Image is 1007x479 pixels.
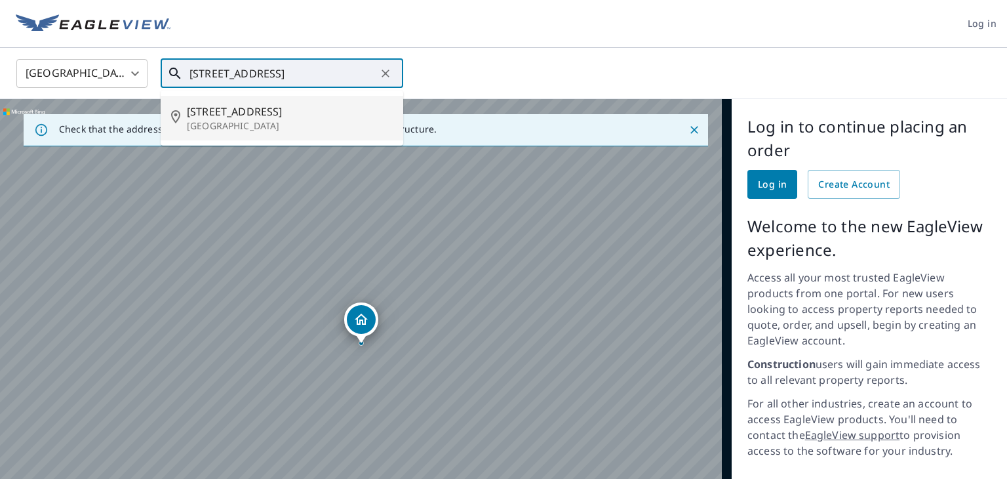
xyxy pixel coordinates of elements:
[747,396,991,459] p: For all other industries, create an account to access EagleView products. You'll need to contact ...
[747,170,797,199] a: Log in
[818,177,890,193] span: Create Account
[747,115,991,162] p: Log in to continue placing an order
[376,64,395,83] button: Clear
[189,55,376,92] input: Search by address or latitude-longitude
[187,119,393,133] p: [GEOGRAPHIC_DATA]
[805,428,900,442] a: EagleView support
[16,14,170,34] img: EV Logo
[747,356,991,388] p: users will gain immediate access to all relevant property reports.
[747,215,991,262] p: Welcome to the new EagleView experience.
[758,177,787,193] span: Log in
[747,270,991,348] p: Access all your most trusted EagleView products from one portal. For new users looking to access ...
[686,121,703,138] button: Close
[187,104,393,119] span: [STREET_ADDRESS]
[16,55,148,92] div: [GEOGRAPHIC_DATA]
[808,170,900,199] a: Create Account
[968,16,997,32] span: Log in
[344,302,378,343] div: Dropped pin, building 1, Residential property, 4751 126th Dr N West Palm Beach, FL 33411
[747,357,816,371] strong: Construction
[59,123,437,135] p: Check that the address is accurate, then drag the marker over the correct structure.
